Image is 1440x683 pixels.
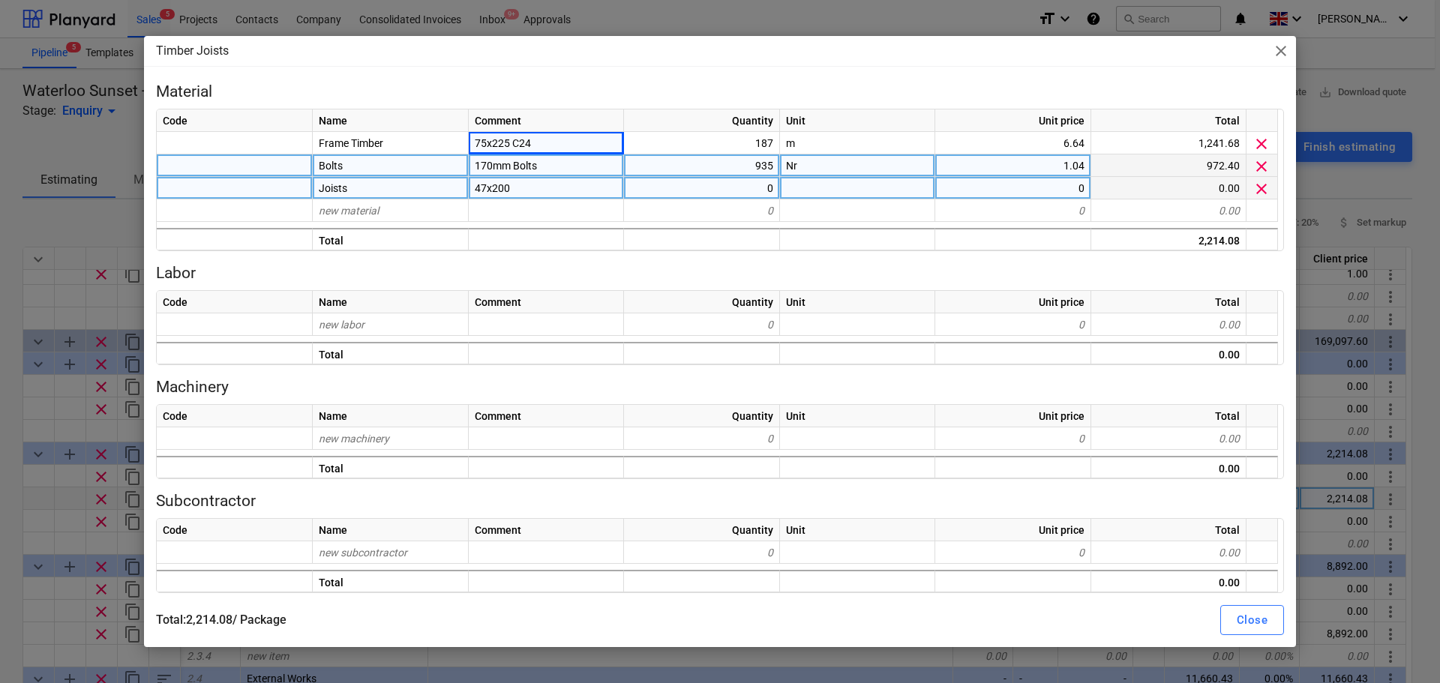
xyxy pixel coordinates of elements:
[1091,541,1246,564] div: 0.00
[157,291,313,313] div: Code
[313,291,469,313] div: Name
[1091,154,1246,177] div: 972.40
[935,291,1091,313] div: Unit price
[156,42,229,60] p: Timber Joists
[935,199,1091,222] div: 0
[935,519,1091,541] div: Unit price
[319,205,379,217] span: new material
[1091,313,1246,336] div: 0.00
[780,132,935,154] div: m
[156,491,1284,512] p: Subcontractor
[935,109,1091,132] div: Unit price
[156,263,1284,284] p: Labor
[1252,180,1270,198] span: Delete material
[1091,342,1246,364] div: 0.00
[475,160,537,172] span: 170mm Bolts
[780,405,935,427] div: Unit
[1091,177,1246,199] div: 0.00
[313,519,469,541] div: Name
[313,405,469,427] div: Name
[624,132,780,154] div: 187
[469,405,624,427] div: Comment
[780,519,935,541] div: Unit
[157,109,313,132] div: Code
[935,132,1091,154] div: 6.64
[156,82,1284,103] p: Material
[157,519,313,541] div: Code
[1365,611,1440,683] iframe: Chat Widget
[1091,109,1246,132] div: Total
[1237,610,1267,630] div: Close
[624,154,780,177] div: 935
[780,109,935,132] div: Unit
[624,291,780,313] div: Quantity
[469,109,624,132] div: Comment
[157,405,313,427] div: Code
[1091,405,1246,427] div: Total
[313,570,469,592] div: Total
[780,154,935,177] div: Nr
[935,177,1091,199] div: 0
[624,313,780,336] div: 0
[1091,228,1246,250] div: 2,214.08
[469,519,624,541] div: Comment
[156,377,1284,398] p: Machinery
[1220,605,1284,635] button: Close
[935,427,1091,450] div: 0
[156,611,747,629] p: Total : 2,214.08 / Package
[313,109,469,132] div: Name
[319,433,389,445] span: new machinery
[1091,291,1246,313] div: Total
[1091,199,1246,222] div: 0.00
[935,154,1091,177] div: 1.04
[624,541,780,564] div: 0
[475,137,531,149] span: 75x225 C24
[624,405,780,427] div: Quantity
[624,177,780,199] div: 0
[1252,157,1270,175] span: Delete material
[935,541,1091,564] div: 0
[624,199,780,222] div: 0
[1091,427,1246,450] div: 0.00
[935,313,1091,336] div: 0
[1091,132,1246,154] div: 1,241.68
[624,427,780,450] div: 0
[313,456,469,478] div: Total
[780,291,935,313] div: Unit
[475,182,510,194] span: 47x200
[1091,570,1246,592] div: 0.00
[319,319,364,331] span: new labor
[1091,519,1246,541] div: Total
[624,109,780,132] div: Quantity
[319,547,407,559] span: new subcontractor
[313,228,469,250] div: Total
[313,342,469,364] div: Total
[319,160,343,172] span: Bolts
[1252,135,1270,153] span: Delete material
[319,137,383,149] span: Frame Timber
[624,519,780,541] div: Quantity
[319,182,347,194] span: Joists
[1272,42,1290,60] span: close
[1091,456,1246,478] div: 0.00
[469,291,624,313] div: Comment
[935,405,1091,427] div: Unit price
